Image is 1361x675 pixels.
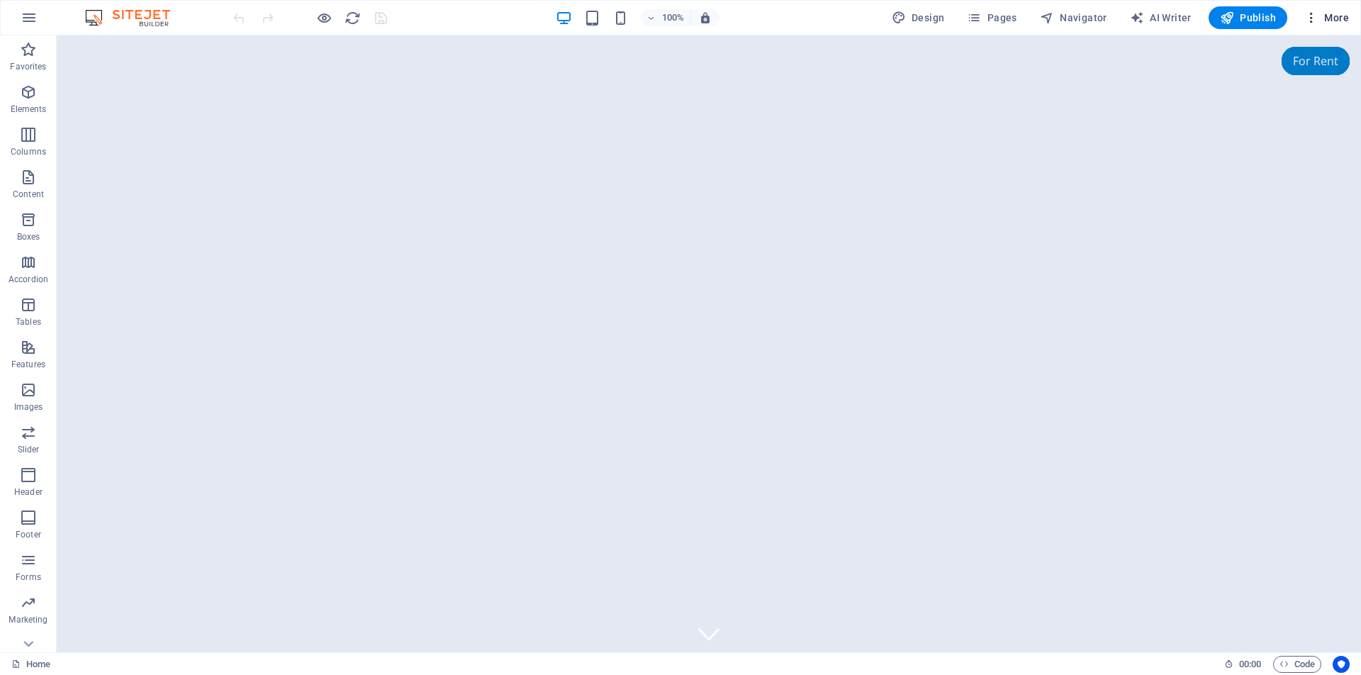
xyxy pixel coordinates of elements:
button: Code [1273,656,1321,673]
button: 100% [641,9,691,26]
p: Elements [11,104,47,115]
button: Publish [1209,6,1287,29]
p: Accordion [9,274,48,285]
button: Design [886,6,951,29]
span: Code [1279,656,1315,673]
button: Pages [961,6,1022,29]
p: Forms [16,571,41,583]
span: Pages [967,11,1016,25]
i: On resize automatically adjust zoom level to fit chosen device. [699,11,712,24]
button: Usercentrics [1333,656,1350,673]
a: Click to cancel selection. Double-click to open Pages [11,656,50,673]
span: AI Writer [1130,11,1192,25]
p: Tables [16,316,41,328]
p: Columns [11,146,46,157]
span: Navigator [1040,11,1107,25]
span: More [1304,11,1349,25]
button: AI Writer [1124,6,1197,29]
p: Marketing [9,614,47,625]
button: Navigator [1034,6,1113,29]
h6: 100% [662,9,685,26]
span: : [1249,659,1251,669]
p: Features [11,359,45,370]
span: 00 00 [1239,656,1261,673]
button: Click here to leave preview mode and continue editing [315,9,332,26]
p: Boxes [17,231,40,242]
div: For Rent [1225,11,1293,40]
i: Reload page [345,10,361,26]
p: Favorites [10,61,46,72]
span: Design [892,11,945,25]
p: Header [14,486,43,498]
button: reload [344,9,361,26]
p: Images [14,401,43,413]
h6: Session time [1224,656,1262,673]
button: More [1299,6,1355,29]
p: Footer [16,529,41,540]
p: Content [13,189,44,200]
img: Editor Logo [82,9,188,26]
p: Slider [18,444,40,455]
span: Publish [1220,11,1276,25]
